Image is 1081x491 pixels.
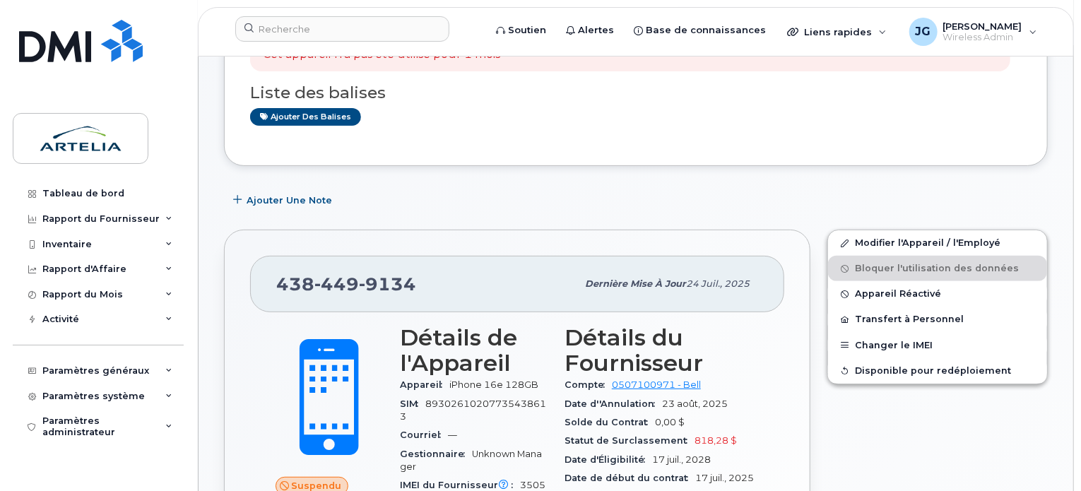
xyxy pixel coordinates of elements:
span: Date d''Annulation [565,398,662,409]
span: Alertes [578,23,614,37]
h3: Détails de l'Appareil [400,325,548,376]
span: Dernière mise à jour [585,278,686,289]
span: Solde du Contrat [565,417,655,427]
div: Liens rapides [777,18,897,46]
span: Statut de Surclassement [565,435,695,446]
span: Date d'Éligibilité [565,454,652,465]
span: Ajouter une Note [247,194,332,207]
button: Changer le IMEI [828,333,1047,358]
span: 0,00 $ [655,417,685,427]
button: Transfert à Personnel [828,307,1047,332]
span: 818,28 $ [695,435,737,446]
a: Alertes [556,16,624,45]
button: Ajouter une Note [224,187,344,213]
button: Disponible pour redéploiement [828,358,1047,384]
span: Soutien [508,23,546,37]
span: 9134 [359,273,416,295]
span: SIM [400,398,425,409]
span: Unknown Manager [400,449,542,472]
span: Wireless Admin [943,32,1022,43]
span: Courriel [400,430,448,440]
span: 24 juil., 2025 [686,278,750,289]
span: 17 juil., 2028 [652,454,711,465]
span: 449 [314,273,359,295]
a: Soutien [486,16,556,45]
h3: Liste des balises [250,84,1022,102]
span: [PERSON_NAME] [943,20,1022,32]
span: 438 [276,273,416,295]
span: Disponible pour redéploiement [855,365,1011,376]
span: 23 août, 2025 [662,398,728,409]
a: 0507100971 - Bell [612,379,701,390]
button: Bloquer l'utilisation des données [828,256,1047,281]
span: 89302610207735438613 [400,398,546,422]
span: Compte [565,379,612,390]
span: 17 juil., 2025 [695,473,754,483]
span: JG [916,23,931,40]
span: Liens rapides [804,26,872,37]
span: IMEI du Fournisseur [400,480,520,490]
a: Modifier l'Appareil / l'Employé [828,230,1047,256]
span: Date de début du contrat [565,473,695,483]
span: iPhone 16e 128GB [449,379,538,390]
a: Base de connaissances [624,16,776,45]
h3: Détails du Fournisseur [565,325,759,376]
span: Appareil Réactivé [855,289,941,300]
span: Appareil [400,379,449,390]
button: Appareil Réactivé [828,281,1047,307]
input: Recherche [235,16,449,42]
a: Ajouter des balises [250,108,361,126]
span: Base de connaissances [646,23,766,37]
div: Justin Gauthier [899,18,1047,46]
span: — [448,430,457,440]
span: Gestionnaire [400,449,472,459]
